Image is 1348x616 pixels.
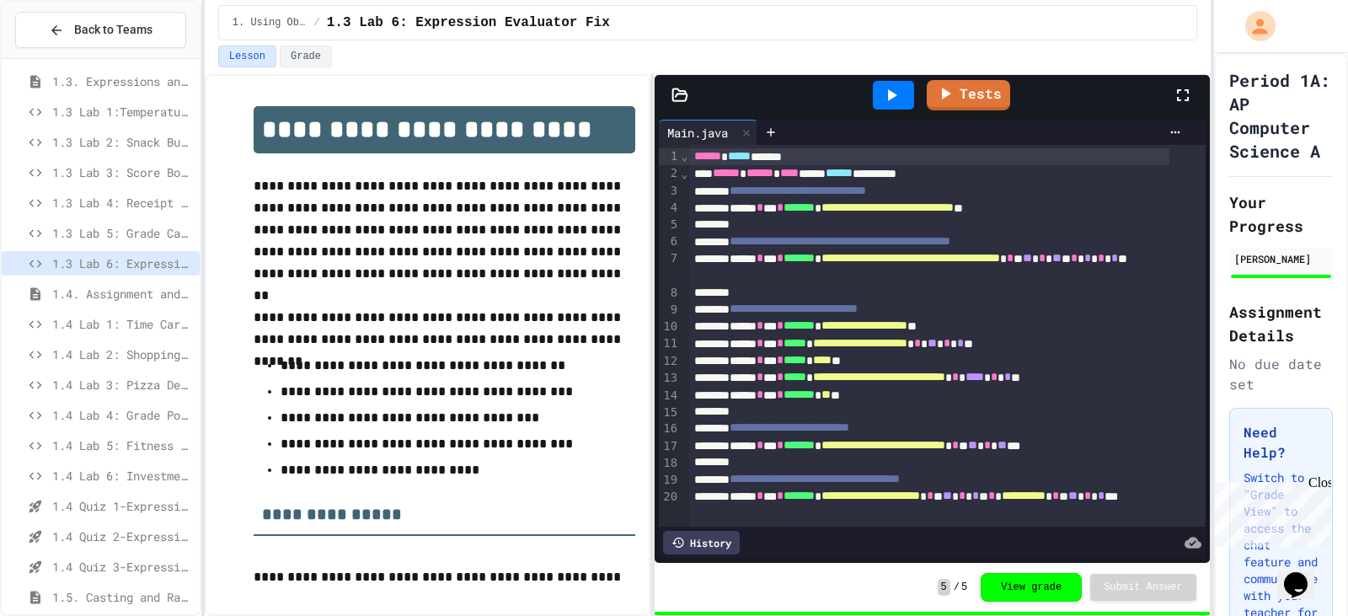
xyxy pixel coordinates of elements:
div: Main.java [659,124,736,142]
button: Lesson [218,46,276,67]
div: 21 [659,523,680,540]
div: History [663,531,740,554]
h2: Assignment Details [1229,300,1333,347]
span: 1.4 Lab 4: Grade Point Average [52,406,193,424]
span: 1.5. Casting and Ranges of Values [52,588,193,606]
span: Submit Answer [1104,581,1183,594]
div: 3 [659,183,680,200]
span: 5 [961,581,967,594]
div: My Account [1228,7,1280,46]
div: 11 [659,335,680,352]
div: 20 [659,489,680,523]
div: 2 [659,165,680,182]
iframe: chat widget [1277,549,1331,599]
div: Chat with us now!Close [7,7,116,107]
div: No due date set [1229,354,1333,394]
button: Back to Teams [15,12,186,48]
h2: Your Progress [1229,190,1333,238]
span: 5 [938,579,950,596]
span: / [954,581,960,594]
span: 1.3 Lab 5: Grade Calculator Pro [52,224,193,242]
span: 1.3 Lab 3: Score Board Fixer [52,163,193,181]
div: 10 [659,319,680,335]
button: Submit Answer [1090,574,1196,601]
div: 7 [659,250,680,285]
div: 6 [659,233,680,250]
button: Grade [280,46,332,67]
span: / [314,16,320,29]
iframe: chat widget [1208,475,1331,547]
div: 12 [659,353,680,370]
span: 1.3 Lab 6: Expression Evaluator Fix [52,254,193,272]
span: 1.4 Quiz 1-Expressions and Assignment Statements [52,497,193,515]
div: 19 [659,472,680,489]
div: [PERSON_NAME] [1234,251,1328,266]
span: 1.3. Expressions and Output [New] [52,72,193,90]
div: 13 [659,370,680,387]
div: 15 [659,404,680,421]
div: Main.java [659,120,757,145]
span: 1.4 Lab 5: Fitness Tracker Debugger [52,437,193,454]
div: 17 [659,438,680,455]
span: 1. Using Objects and Methods [233,16,308,29]
div: 14 [659,388,680,404]
span: 1.4. Assignment and Input [52,285,193,303]
div: 5 [659,217,680,233]
span: 1.4 Quiz 2-Expressions and Assignment Statements [52,528,193,545]
span: 1.4 Lab 3: Pizza Delivery Calculator [52,376,193,394]
span: 1.4 Quiz 3-Expressions and Assignment Statements [52,558,193,576]
span: Back to Teams [74,21,152,39]
a: Tests [927,80,1010,110]
span: 1.4 Lab 1: Time Card Calculator [52,315,193,333]
div: 4 [659,200,680,217]
span: 1.3 Lab 6: Expression Evaluator Fix [327,13,610,33]
div: 8 [659,285,680,302]
span: Fold line [680,149,688,163]
span: 1.4 Lab 2: Shopping Receipt Builder [52,345,193,363]
span: Fold line [680,167,688,180]
div: 9 [659,302,680,319]
div: 18 [659,455,680,472]
h1: Period 1A: AP Computer Science A [1229,68,1333,163]
h3: Need Help? [1244,422,1319,463]
div: 16 [659,420,680,437]
span: 1.3 Lab 1:Temperature Display Fix [52,103,193,121]
span: 1.3 Lab 2: Snack Budget Tracker [52,133,193,151]
span: 1.3 Lab 4: Receipt Formatter [52,194,193,212]
span: 1.4 Lab 6: Investment Portfolio Tracker [52,467,193,485]
button: View grade [981,573,1082,602]
div: 1 [659,148,680,165]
